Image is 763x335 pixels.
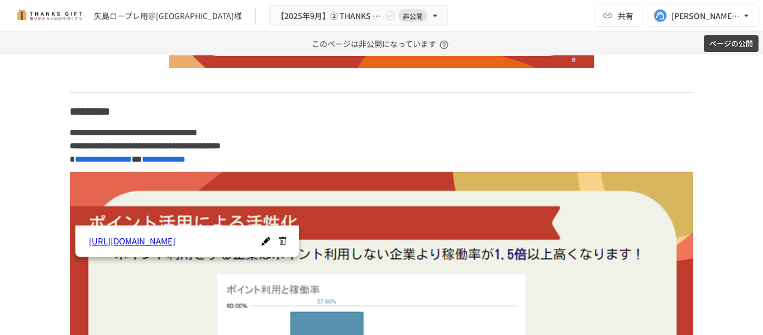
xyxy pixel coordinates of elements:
[398,10,427,22] span: 非公開
[269,5,448,27] button: 【2025年9月】② THANKS GIFTキックオフMTG非公開
[647,4,759,27] button: [PERSON_NAME][EMAIL_ADDRESS][DOMAIN_NAME]
[671,9,741,23] div: [PERSON_NAME][EMAIL_ADDRESS][DOMAIN_NAME]
[276,9,383,23] span: 【2025年9月】② THANKS GIFTキックオフMTG
[94,10,242,22] div: 矢島ロープレ用＠[GEOGRAPHIC_DATA]様
[89,234,267,248] a: [URL][DOMAIN_NAME]
[595,4,642,27] button: 共有
[13,7,85,25] img: mMP1OxWUAhQbsRWCurg7vIHe5HqDpP7qZo7fRoNLXQh
[704,35,759,53] button: ページの公開
[312,32,452,55] p: このページは非公開になっています
[618,10,633,22] span: 共有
